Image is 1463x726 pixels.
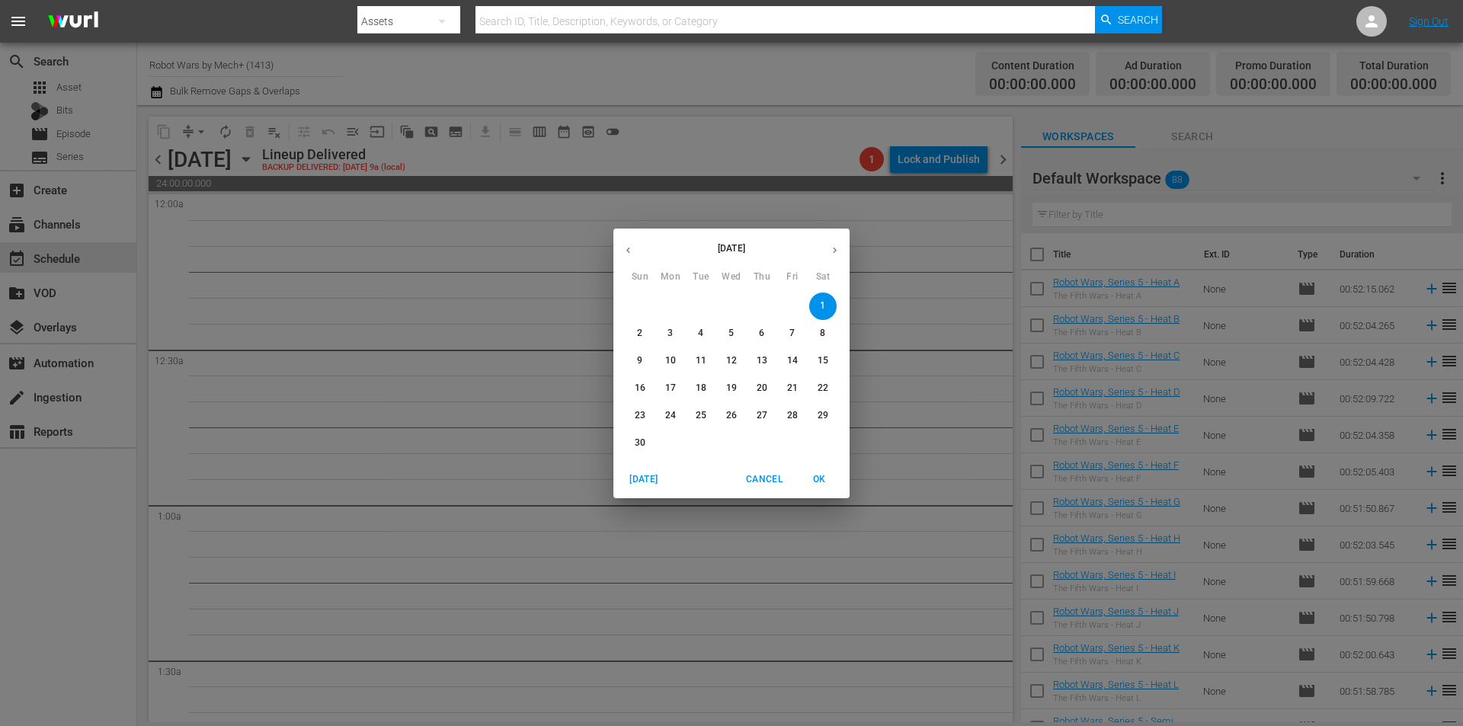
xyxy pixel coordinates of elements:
p: 24 [665,409,676,422]
button: 19 [718,375,745,402]
button: 25 [687,402,715,430]
p: 16 [635,382,645,395]
span: Thu [748,270,776,285]
p: 28 [787,409,798,422]
button: 21 [779,375,806,402]
span: Search [1118,6,1158,34]
span: Tue [687,270,715,285]
button: 15 [809,347,837,375]
button: 22 [809,375,837,402]
button: 17 [657,375,684,402]
p: 17 [665,382,676,395]
button: 24 [657,402,684,430]
img: ans4CAIJ8jUAAAAAAAAAAAAAAAAAAAAAAAAgQb4GAAAAAAAAAAAAAAAAAAAAAAAAJMjXAAAAAAAAAAAAAAAAAAAAAAAAgAT5G... [37,4,110,40]
button: 10 [657,347,684,375]
button: 9 [626,347,654,375]
p: 9 [637,354,642,367]
p: 19 [726,382,737,395]
button: 27 [748,402,776,430]
span: [DATE] [626,472,662,488]
p: 13 [757,354,767,367]
button: Cancel [740,467,789,492]
button: 1 [809,293,837,320]
button: [DATE] [619,467,668,492]
p: 22 [818,382,828,395]
p: 8 [820,327,825,340]
button: 18 [687,375,715,402]
button: 7 [779,320,806,347]
button: 5 [718,320,745,347]
p: 6 [759,327,764,340]
button: 4 [687,320,715,347]
p: 26 [726,409,737,422]
p: 1 [820,299,825,312]
button: 26 [718,402,745,430]
span: Cancel [746,472,783,488]
button: 29 [809,402,837,430]
p: 25 [696,409,706,422]
p: [DATE] [643,241,820,255]
button: 13 [748,347,776,375]
button: 12 [718,347,745,375]
span: Sun [626,270,654,285]
button: 14 [779,347,806,375]
p: 5 [728,327,734,340]
button: OK [795,467,844,492]
button: 23 [626,402,654,430]
p: 18 [696,382,706,395]
p: 23 [635,409,645,422]
a: Sign Out [1409,15,1449,27]
button: 11 [687,347,715,375]
button: 3 [657,320,684,347]
p: 7 [789,327,795,340]
p: 2 [637,327,642,340]
p: 3 [667,327,673,340]
p: 15 [818,354,828,367]
button: 28 [779,402,806,430]
button: 16 [626,375,654,402]
button: 8 [809,320,837,347]
p: 20 [757,382,767,395]
p: 27 [757,409,767,422]
button: 2 [626,320,654,347]
button: 6 [748,320,776,347]
p: 21 [787,382,798,395]
span: Wed [718,270,745,285]
p: 29 [818,409,828,422]
span: Sat [809,270,837,285]
button: 30 [626,430,654,457]
p: 11 [696,354,706,367]
p: 4 [698,327,703,340]
p: 30 [635,437,645,449]
p: 10 [665,354,676,367]
p: 14 [787,354,798,367]
span: Mon [657,270,684,285]
span: Fri [779,270,806,285]
button: 20 [748,375,776,402]
span: OK [801,472,837,488]
span: menu [9,12,27,30]
p: 12 [726,354,737,367]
